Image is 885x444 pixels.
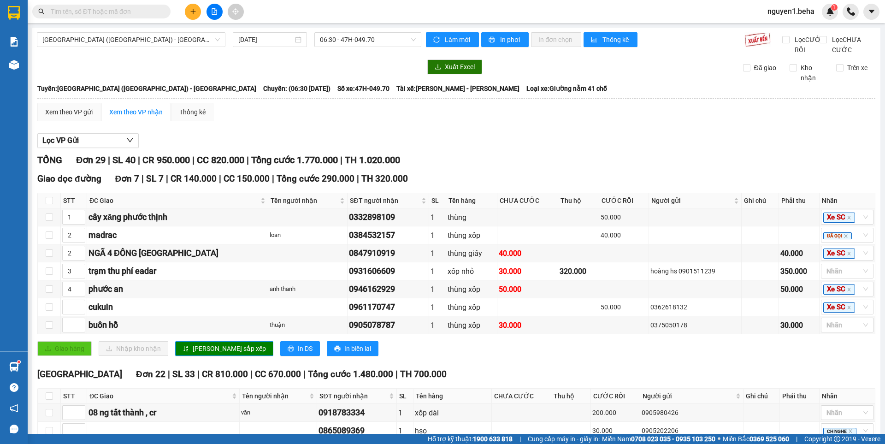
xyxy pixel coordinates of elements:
[844,63,871,73] span: Trên xe
[42,33,220,47] span: Phú Yên (SC) - Đắk Lắk
[743,389,779,404] th: Ghi chú
[429,193,446,208] th: SL
[848,429,853,433] span: close
[88,211,266,224] div: cây xăng phước thịnh
[481,32,529,47] button: printerIn phơi
[489,36,496,44] span: printer
[642,426,742,436] div: 0905202206
[448,302,496,313] div: thùng xốp
[250,369,253,379] span: |
[192,154,195,166] span: |
[319,391,387,401] span: SĐT người nhận
[473,435,513,443] strong: 1900 633 818
[592,408,638,418] div: 200.000
[398,425,412,437] div: 1
[349,265,427,278] div: 0931606609
[602,35,630,45] span: Thống kê
[270,231,346,240] div: loan
[349,319,427,332] div: 0905078787
[247,154,249,166] span: |
[241,408,316,417] div: văn
[400,369,447,379] span: TH 700.000
[651,195,732,206] span: Người gửi
[42,135,79,146] span: Lọc VP Gửi
[650,302,740,312] div: 0362618132
[742,193,779,208] th: Ghi chú
[349,229,427,242] div: 0384532157
[263,83,330,94] span: Chuyến: (06:30 [DATE])
[760,6,822,17] span: nguyen1.beha
[499,248,556,259] div: 40.000
[61,193,87,208] th: STT
[591,36,599,44] span: bar-chart
[448,320,496,331] div: thùng xốp
[499,320,556,331] div: 30.000
[847,287,851,292] span: close
[202,369,248,379] span: CR 810.000
[337,83,389,94] span: Số xe: 47H-049.70
[592,426,638,436] div: 30.000
[349,283,427,296] div: 0946162929
[142,173,144,184] span: |
[37,133,139,148] button: Lọc VP Gửi
[560,266,597,277] div: 320.000
[270,320,346,330] div: thuận
[37,154,62,166] span: TỔNG
[431,212,444,223] div: 1
[88,265,266,278] div: trạm thu phí eadar
[238,35,293,45] input: 14/10/2025
[780,248,818,259] div: 40.000
[847,305,851,310] span: close
[268,316,348,334] td: thuận
[602,434,715,444] span: Miền Nam
[185,4,201,20] button: plus
[270,284,346,294] div: anh thanh
[193,343,266,354] span: [PERSON_NAME] sắp xếp
[268,280,348,298] td: anh thanh
[863,4,879,20] button: caret-down
[183,345,189,353] span: sort-ascending
[531,32,581,47] button: In đơn chọn
[723,434,789,444] span: Miền Bắc
[822,391,873,401] div: Nhãn
[348,262,429,280] td: 0931606609
[780,266,818,277] div: 350.000
[413,389,492,404] th: Tên hàng
[433,36,441,44] span: sync
[415,407,490,419] div: xốp dài
[426,32,479,47] button: syncLàm mới
[45,107,93,117] div: Xem theo VP gửi
[348,316,429,334] td: 0905078787
[298,343,313,354] span: In DS
[288,345,294,353] span: printer
[349,247,427,260] div: 0847910919
[823,232,852,239] span: ĐÃ GỌI
[232,8,239,15] span: aim
[822,195,873,206] div: Nhãn
[206,4,223,20] button: file-add
[126,136,134,144] span: down
[197,369,200,379] span: |
[37,85,256,92] b: Tuyến: [GEOGRAPHIC_DATA] ([GEOGRAPHIC_DATA]) - [GEOGRAPHIC_DATA]
[320,33,416,47] span: 06:30 - 47H-049.70
[431,230,444,241] div: 1
[308,369,393,379] span: Tổng cước 1.480.000
[317,404,397,422] td: 0918783334
[826,7,834,16] img: icon-new-feature
[361,173,408,184] span: TH 320.000
[348,226,429,244] td: 0384532157
[112,154,136,166] span: SL 40
[718,437,720,441] span: ⚪️
[166,173,168,184] span: |
[643,391,734,401] span: Người gửi
[9,60,19,70] img: warehouse-icon
[190,8,196,15] span: plus
[431,248,444,259] div: 1
[601,302,648,312] div: 50.000
[415,425,490,437] div: hso
[526,83,607,94] span: Loại xe: Giường nằm 41 chỗ
[448,248,496,259] div: thùng giấy
[797,63,829,83] span: Kho nhận
[115,173,140,184] span: Đơn 7
[832,4,836,11] span: 1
